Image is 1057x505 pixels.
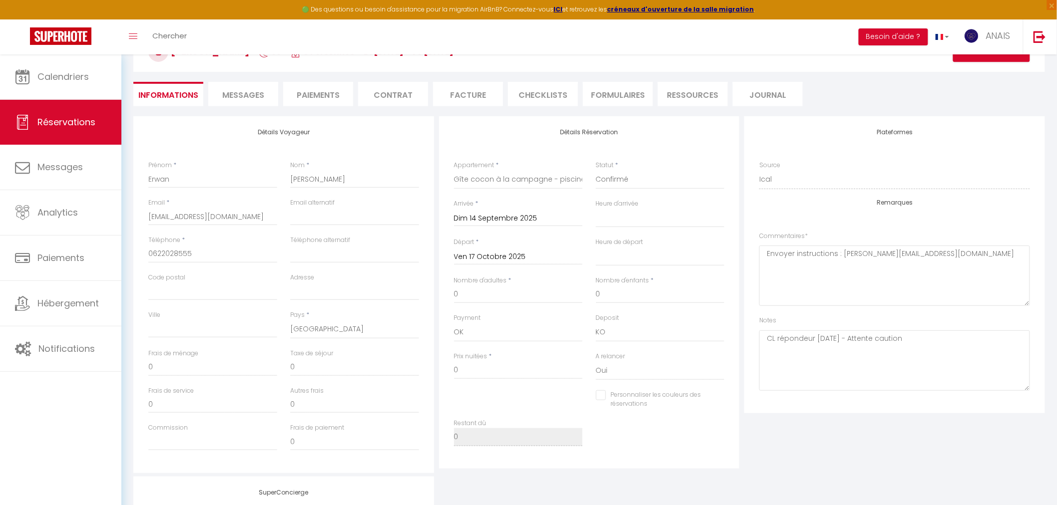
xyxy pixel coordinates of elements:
label: Restant dû [454,419,487,428]
label: Commentaires [759,232,808,241]
span: Analytics [37,206,78,219]
label: Téléphone [148,236,180,245]
label: Arrivée [454,199,474,209]
a: ICI [554,5,563,13]
label: Commission [148,423,188,433]
label: Prénom [148,161,172,170]
label: Notes [759,316,776,325]
a: créneaux d'ouverture de la salle migration [607,5,754,13]
li: Paiements [283,82,353,106]
h4: Plateformes [759,129,1030,136]
label: Heure de départ [596,238,643,247]
button: Ouvrir le widget de chat LiveChat [8,4,38,34]
label: Email alternatif [290,198,335,208]
span: Hébergement [37,297,99,309]
span: Messages [222,89,264,101]
span: ANAIS [986,29,1011,42]
label: Prix nuitées [454,352,488,361]
label: Heure d'arrivée [596,199,639,209]
h4: Détails Réservation [454,129,725,136]
span: Chercher [152,30,187,41]
label: Statut [596,161,614,170]
span: Réservations [37,116,95,128]
label: Pays [290,310,305,320]
label: Source [759,161,780,170]
label: Téléphone alternatif [290,236,350,245]
label: Frais de ménage [148,349,198,358]
label: Nombre d'adultes [454,276,507,285]
li: Ressources [658,82,728,106]
span: Notifications [38,342,95,355]
button: Besoin d'aide ? [859,28,928,45]
li: Contrat [358,82,428,106]
h4: SuperConcierge [148,489,419,496]
label: Frais de service [148,386,194,396]
label: Email [148,198,165,208]
li: CHECKLISTS [508,82,578,106]
span: Messages [37,161,83,173]
label: Ville [148,310,160,320]
label: Deposit [596,313,619,323]
a: Chercher [145,19,194,54]
label: A relancer [596,352,625,361]
label: Départ [454,238,475,247]
li: Journal [733,82,803,106]
label: Taxe de séjour [290,349,333,358]
img: ... [964,28,979,43]
li: Facture [433,82,503,106]
label: Appartement [454,161,495,170]
label: Adresse [290,273,314,282]
li: Informations [133,82,203,106]
h4: Détails Voyageur [148,129,419,136]
label: Nombre d'enfants [596,276,649,285]
label: Frais de paiement [290,423,344,433]
span: Calendriers [37,70,89,83]
label: Code postal [148,273,185,282]
li: FORMULAIRES [583,82,653,106]
label: Autres frais [290,386,324,396]
img: Super Booking [30,27,91,45]
h4: Remarques [759,199,1030,206]
label: Nom [290,161,305,170]
span: Paiements [37,252,84,264]
a: ... ANAIS [957,19,1023,54]
label: Payment [454,313,481,323]
img: logout [1034,30,1046,43]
